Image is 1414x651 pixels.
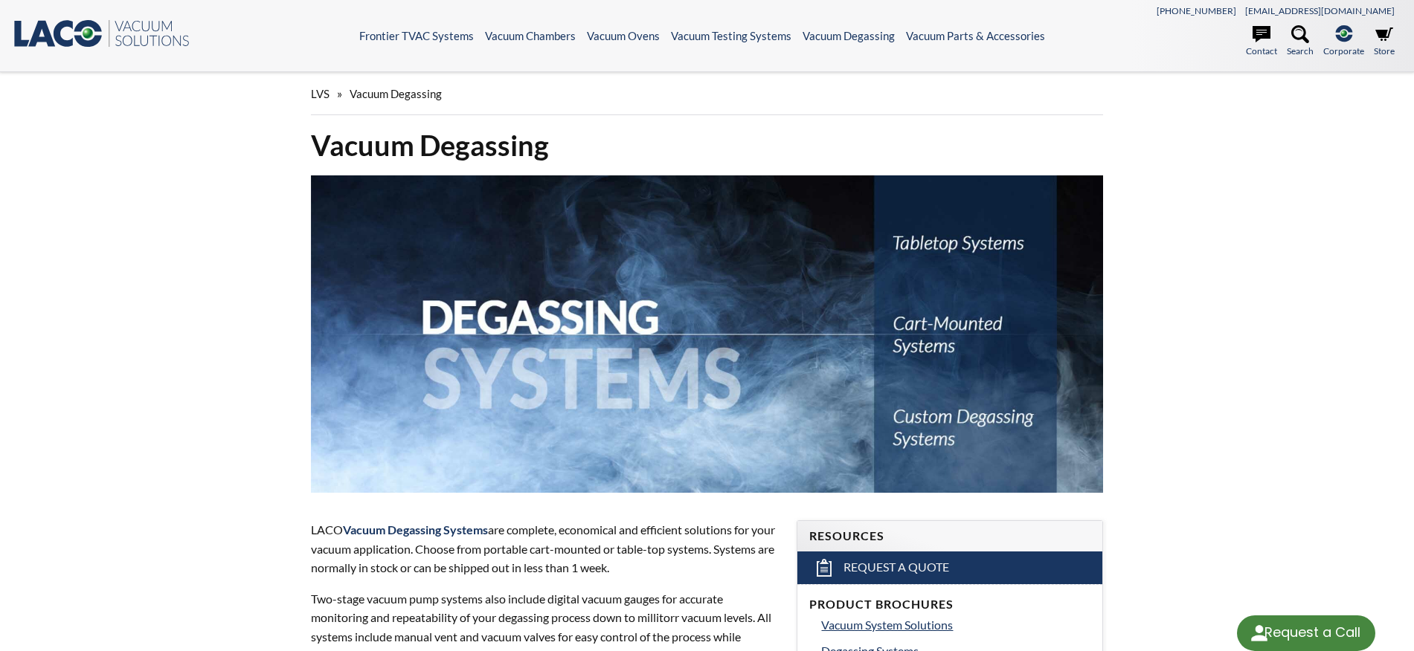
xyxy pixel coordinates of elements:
h4: Product Brochures [809,597,1090,612]
a: Store [1374,25,1395,58]
a: [PHONE_NUMBER] [1157,5,1236,16]
a: Request a Quote [797,551,1102,584]
a: Vacuum Ovens [587,29,660,42]
a: Search [1287,25,1314,58]
span: Corporate [1323,44,1364,58]
span: Vacuum Degassing [350,87,442,100]
span: Request a Quote [843,560,949,575]
img: round button [1247,621,1271,645]
a: Vacuum Parts & Accessories [906,29,1045,42]
h1: Vacuum Degassing [311,127,1104,163]
a: Vacuum System Solutions [821,615,1090,635]
span: LVS [311,87,330,100]
a: Frontier TVAC Systems [359,29,474,42]
a: Vacuum Degassing [803,29,895,42]
a: [EMAIL_ADDRESS][DOMAIN_NAME] [1245,5,1395,16]
h4: Resources [809,528,1090,544]
div: Request a Call [1264,615,1360,650]
img: Degassing Systems header [311,175,1104,492]
strong: Vacuum Degassing Systems [343,522,488,537]
a: Contact [1246,25,1277,58]
span: Vacuum System Solutions [821,618,953,632]
div: » [311,73,1104,115]
a: Vacuum Chambers [485,29,576,42]
p: LACO are complete, economical and efficient solutions for your vacuum application. Choose from po... [311,520,780,577]
div: Request a Call [1237,615,1375,651]
a: Vacuum Testing Systems [671,29,791,42]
